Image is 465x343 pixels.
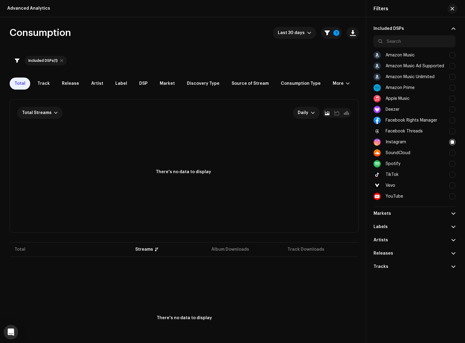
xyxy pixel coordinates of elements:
span: Daily [298,107,311,119]
span: Source of Stream [232,81,269,86]
button: 1 [321,27,342,39]
div: More [333,81,344,86]
text: There's no data to display [156,170,211,174]
div: Open Intercom Messenger [4,325,18,339]
span: Market [160,81,175,86]
span: Artist [91,81,103,86]
div: There's no data to display [157,315,212,321]
span: DSP [139,81,148,86]
span: Label [115,81,127,86]
div: dropdown trigger [307,27,311,39]
div: dropdown trigger [311,107,315,119]
span: Consumption Type [281,81,321,86]
span: Discovery Type [187,81,220,86]
span: Last 30 days [278,27,307,39]
p-badge: 1 [333,30,339,36]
